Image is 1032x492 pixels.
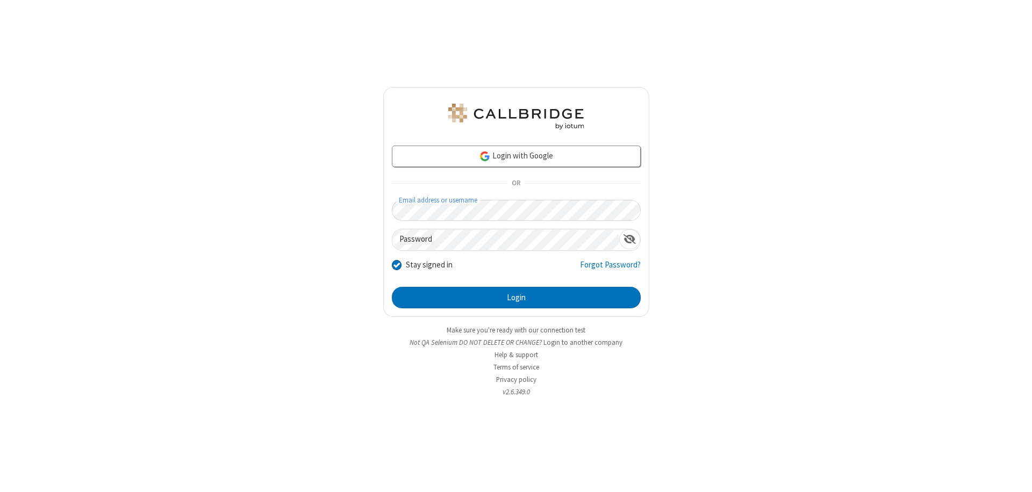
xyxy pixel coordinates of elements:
a: Login with Google [392,146,641,167]
img: QA Selenium DO NOT DELETE OR CHANGE [446,104,586,129]
li: Not QA Selenium DO NOT DELETE OR CHANGE? [383,337,649,348]
a: Help & support [494,350,538,359]
label: Stay signed in [406,259,453,271]
input: Email address or username [392,200,641,221]
a: Forgot Password? [580,259,641,279]
li: v2.6.349.0 [383,387,649,397]
div: Show password [619,229,640,249]
a: Privacy policy [496,375,536,384]
button: Login to another company [543,337,622,348]
a: Make sure you're ready with our connection test [447,325,585,335]
input: Password [392,229,619,250]
span: OR [507,176,525,191]
a: Terms of service [493,363,539,372]
button: Login [392,287,641,308]
img: google-icon.png [479,150,491,162]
